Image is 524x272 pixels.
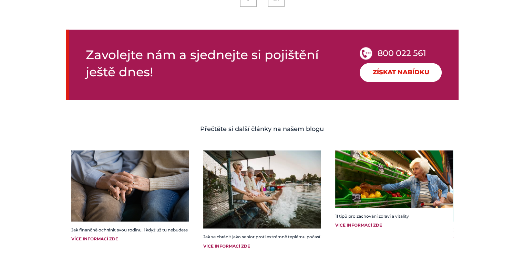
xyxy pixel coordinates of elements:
[86,46,320,80] h1: Zavolejte nám a sjednejte si pojištění ještě dnes!
[71,150,189,248] a: Jak finančně ochránit svou rodinu, i když už tu nebudeteVíce informací zde
[203,150,321,254] a: Senioři v léte vedle vody.Jak se chránit jako senior proti extrémně teplému počasíVíce informací zde
[335,222,453,228] div: Více informací zde
[71,124,453,134] h4: Přečtěte si další články na našem blogu
[71,227,189,233] h6: Jak finančně ochránit svou rodinu, i když už tu nebudete
[360,63,442,82] a: Získat nabídku
[203,234,321,240] h6: Jak se chránit jako senior proti extrémně teplému počasí
[203,150,321,228] img: Senioři v léte vedle vody.
[335,150,453,234] a: 11 tipů pro zachování zdraví a vitalityVíce informací zde
[203,243,321,249] div: Více informací zde
[360,47,372,59] img: call-icon.png
[377,47,426,63] div: 800 022 561
[335,213,453,219] h6: 11 tipů pro zachování zdraví a vitality
[71,236,189,242] div: Více informací zde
